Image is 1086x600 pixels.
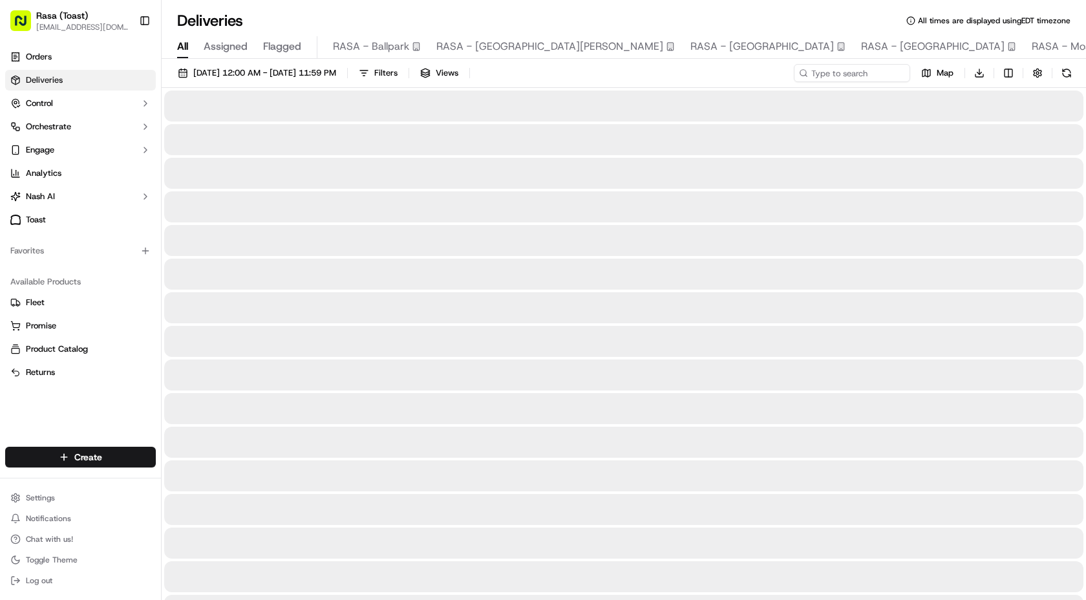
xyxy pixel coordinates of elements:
button: [EMAIL_ADDRESS][DOMAIN_NAME] [36,22,129,32]
button: Toggle Theme [5,551,156,569]
span: Analytics [26,167,61,179]
input: Type to search [794,64,910,82]
button: Product Catalog [5,339,156,359]
span: Orchestrate [26,121,71,133]
a: Product Catalog [10,343,151,355]
span: All [177,39,188,54]
button: Rasa (Toast)[EMAIL_ADDRESS][DOMAIN_NAME] [5,5,134,36]
span: Log out [26,575,52,586]
span: RASA - [GEOGRAPHIC_DATA][PERSON_NAME] [436,39,663,54]
button: Log out [5,572,156,590]
span: Filters [374,67,398,79]
span: Settings [26,493,55,503]
button: Filters [353,64,403,82]
span: Fleet [26,297,45,308]
button: [DATE] 12:00 AM - [DATE] 11:59 PM [172,64,342,82]
span: [DATE] 12:00 AM - [DATE] 11:59 PM [193,67,336,79]
button: Refresh [1058,64,1076,82]
span: Nash AI [26,191,55,202]
button: Orchestrate [5,116,156,137]
button: Promise [5,316,156,336]
a: Deliveries [5,70,156,91]
img: Toast logo [10,215,21,224]
span: Promise [26,320,56,332]
h1: Deliveries [177,10,243,31]
a: Analytics [5,163,156,184]
span: Toggle Theme [26,555,78,565]
span: Toast [26,214,46,226]
button: Control [5,93,156,114]
span: Returns [26,367,55,378]
span: Views [436,67,458,79]
span: RASA - [GEOGRAPHIC_DATA] [861,39,1005,54]
button: Rasa (Toast) [36,9,88,22]
span: Deliveries [26,74,63,86]
div: Favorites [5,241,156,261]
span: Notifications [26,513,71,524]
a: Fleet [10,297,151,308]
a: Orders [5,47,156,67]
span: All times are displayed using EDT timezone [918,16,1070,26]
button: Views [414,64,464,82]
button: Chat with us! [5,530,156,548]
a: Returns [10,367,151,378]
button: Engage [5,140,156,160]
span: Product Catalog [26,343,88,355]
span: Create [74,451,102,464]
button: Fleet [5,292,156,313]
button: Create [5,447,156,467]
span: Map [937,67,953,79]
span: Assigned [204,39,248,54]
button: Map [915,64,959,82]
span: Engage [26,144,54,156]
a: Promise [10,320,151,332]
span: RASA - Ballpark [333,39,409,54]
span: Chat with us! [26,534,73,544]
button: Notifications [5,509,156,528]
span: Control [26,98,53,109]
button: Settings [5,489,156,507]
div: Available Products [5,272,156,292]
span: Orders [26,51,52,63]
span: Flagged [263,39,301,54]
button: Returns [5,362,156,383]
span: RASA - [GEOGRAPHIC_DATA] [690,39,834,54]
button: Nash AI [5,186,156,207]
a: Toast [5,209,156,230]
